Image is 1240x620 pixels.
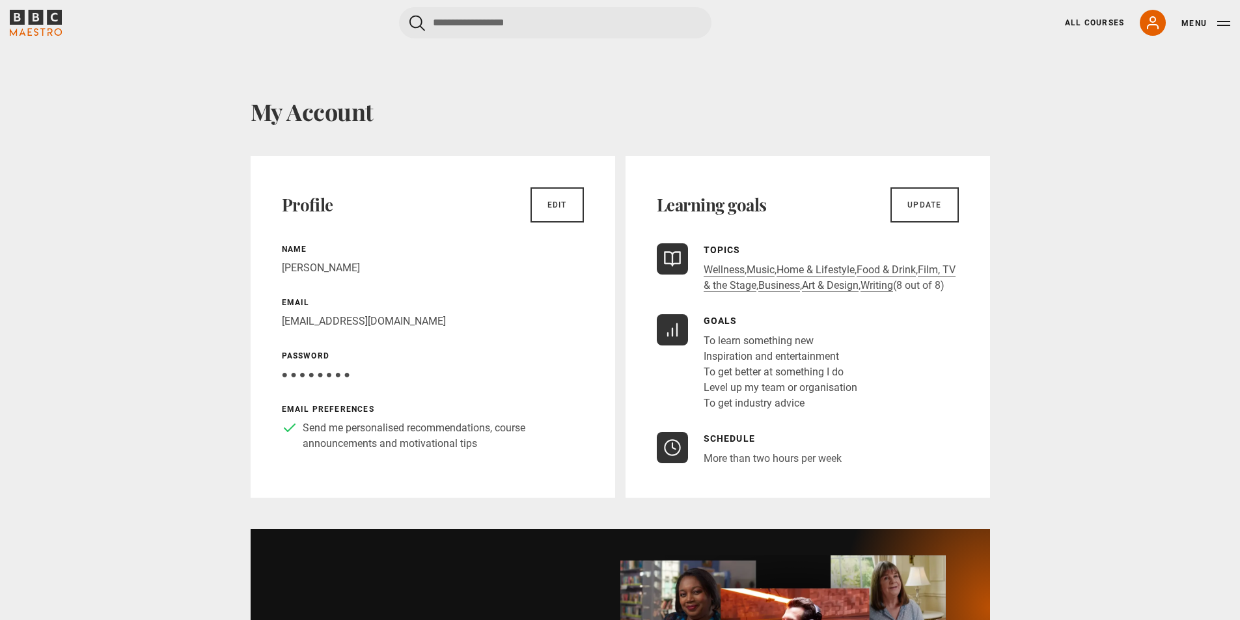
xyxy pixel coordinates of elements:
a: Art & Design [802,279,859,292]
h1: My Account [251,98,990,125]
li: To get industry advice [704,396,857,411]
a: Edit [530,187,584,222]
p: Send me personalised recommendations, course announcements and motivational tips [303,420,584,452]
p: Topics [704,243,959,257]
p: Email [282,297,584,308]
h2: Learning goals [657,195,767,215]
li: Level up my team or organisation [704,380,857,396]
input: Search [399,7,711,38]
p: Email preferences [282,403,584,415]
h2: Profile [282,195,333,215]
a: Writing [861,279,893,292]
a: Home & Lifestyle [777,263,855,276]
p: Schedule [704,432,842,446]
p: Password [282,350,584,362]
button: Toggle navigation [1181,17,1230,30]
a: Music [747,263,775,276]
li: To learn something new [704,333,857,349]
span: ● ● ● ● ● ● ● ● [282,368,350,381]
a: Update [890,187,958,222]
button: Submit the search query [409,15,425,31]
p: , , , , , , , (8 out of 8) [704,262,959,293]
a: Wellness [704,263,745,276]
li: Inspiration and entertainment [704,349,857,364]
a: Business [758,279,800,292]
svg: BBC Maestro [10,10,62,36]
li: To get better at something I do [704,364,857,380]
a: Food & Drink [857,263,916,276]
p: Name [282,243,584,255]
p: More than two hours per week [704,451,842,466]
p: [EMAIL_ADDRESS][DOMAIN_NAME] [282,314,584,329]
a: All Courses [1065,17,1124,29]
p: [PERSON_NAME] [282,260,584,276]
p: Goals [704,314,857,328]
